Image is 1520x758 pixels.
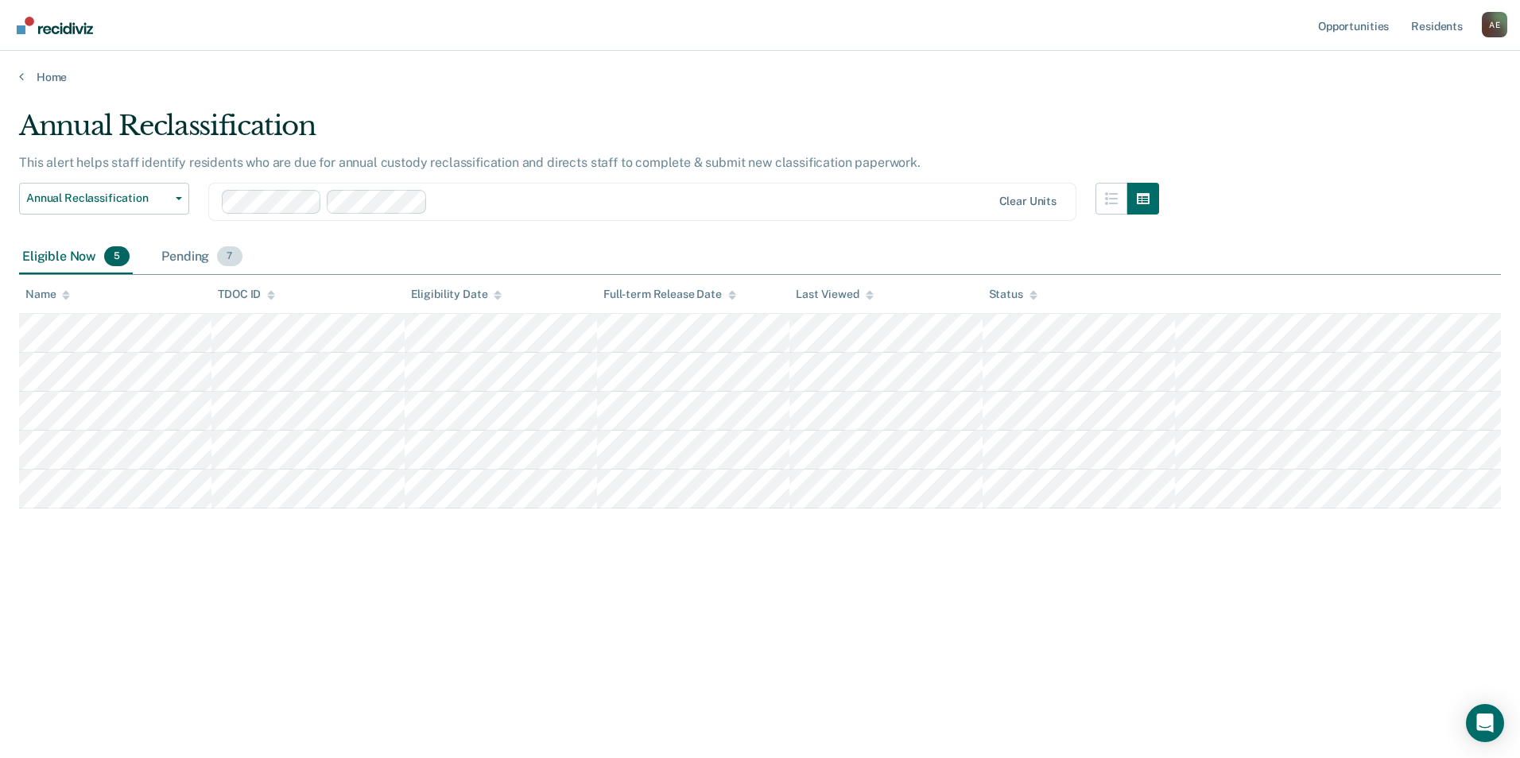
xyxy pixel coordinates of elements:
[19,240,133,275] div: Eligible Now5
[19,155,921,170] p: This alert helps staff identify residents who are due for annual custody reclassification and dir...
[17,17,93,34] img: Recidiviz
[25,288,70,301] div: Name
[989,288,1037,301] div: Status
[104,246,130,267] span: 5
[26,191,169,205] span: Annual Reclassification
[19,70,1501,84] a: Home
[1482,12,1507,37] button: Profile dropdown button
[1466,704,1504,742] div: Open Intercom Messenger
[217,246,242,267] span: 7
[411,288,502,301] div: Eligibility Date
[218,288,275,301] div: TDOC ID
[796,288,873,301] div: Last Viewed
[158,240,245,275] div: Pending7
[19,110,1159,155] div: Annual Reclassification
[999,195,1057,208] div: Clear units
[1482,12,1507,37] div: A E
[603,288,736,301] div: Full-term Release Date
[19,183,189,215] button: Annual Reclassification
